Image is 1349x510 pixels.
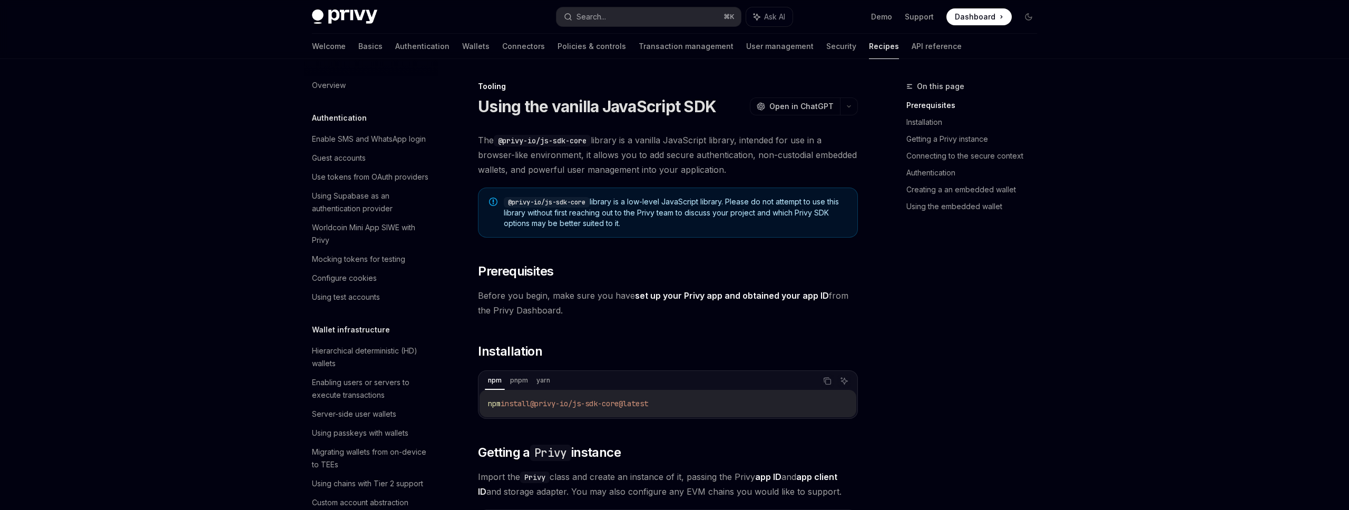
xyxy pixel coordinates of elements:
svg: Note [489,198,497,206]
div: npm [485,374,505,387]
code: Privy [530,445,571,461]
div: Using test accounts [312,291,380,303]
div: pnpm [507,374,531,387]
a: Connectors [502,34,545,59]
a: Security [826,34,856,59]
strong: app ID [755,472,781,482]
span: Before you begin, make sure you have from the Privy Dashboard. [478,288,858,318]
a: Recipes [869,34,899,59]
span: Dashboard [955,12,995,22]
div: Server-side user wallets [312,408,396,420]
button: Copy the contents from the code block [820,374,834,388]
div: Guest accounts [312,152,366,164]
div: Overview [312,79,346,92]
a: Prerequisites [906,97,1045,114]
span: Getting a instance [478,444,621,461]
a: Server-side user wallets [304,405,438,424]
span: The library is a vanilla JavaScript library, intended for use in a browser-like environment, it a... [478,133,858,177]
span: @privy-io/js-sdk-core@latest [530,399,648,408]
a: Using Supabase as an authentication provider [304,187,438,218]
div: yarn [533,374,553,387]
button: Ask AI [746,7,793,26]
span: Ask AI [764,12,785,22]
div: Using passkeys with wallets [312,427,408,439]
code: Privy [520,472,550,483]
a: Enable SMS and WhatsApp login [304,130,438,149]
img: dark logo [312,9,377,24]
a: Getting a Privy instance [906,131,1045,148]
a: Support [905,12,934,22]
div: Enable SMS and WhatsApp login [312,133,426,145]
a: Worldcoin Mini App SIWE with Privy [304,218,438,250]
code: @privy-io/js-sdk-core [494,135,591,146]
a: Use tokens from OAuth providers [304,168,438,187]
span: ⌘ K [724,13,735,21]
a: Authentication [395,34,449,59]
span: install [501,399,530,408]
a: Hierarchical deterministic (HD) wallets [304,341,438,373]
a: Dashboard [946,8,1012,25]
a: Mocking tokens for testing [304,250,438,269]
div: Configure cookies [312,272,377,285]
a: Policies & controls [558,34,626,59]
a: Wallets [462,34,490,59]
a: Connecting to the secure context [906,148,1045,164]
a: Enabling users or servers to execute transactions [304,373,438,405]
div: Mocking tokens for testing [312,253,405,266]
h5: Authentication [312,112,367,124]
button: Search...⌘K [556,7,741,26]
a: Migrating wallets from on-device to TEEs [304,443,438,474]
button: Ask AI [837,374,851,388]
a: Using test accounts [304,288,438,307]
a: Configure cookies [304,269,438,288]
div: Use tokens from OAuth providers [312,171,428,183]
a: Basics [358,34,383,59]
a: set up your Privy app and obtained your app ID [635,290,829,301]
h1: Using the vanilla JavaScript SDK [478,97,716,116]
a: Welcome [312,34,346,59]
div: Using Supabase as an authentication provider [312,190,432,215]
a: Using the embedded wallet [906,198,1045,215]
div: Using chains with Tier 2 support [312,477,423,490]
button: Toggle dark mode [1020,8,1037,25]
a: Using chains with Tier 2 support [304,474,438,493]
span: On this page [917,80,964,93]
a: API reference [912,34,962,59]
div: Tooling [478,81,858,92]
h5: Wallet infrastructure [312,323,390,336]
a: Overview [304,76,438,95]
span: Open in ChatGPT [769,101,834,112]
a: Guest accounts [304,149,438,168]
div: Migrating wallets from on-device to TEEs [312,446,432,471]
span: Prerequisites [478,263,553,280]
a: Authentication [906,164,1045,181]
span: library is a low-level JavaScript library. Please do not attempt to use this library without firs... [504,197,847,229]
span: Installation [478,343,542,360]
div: Hierarchical deterministic (HD) wallets [312,345,432,370]
button: Open in ChatGPT [750,97,840,115]
a: Using passkeys with wallets [304,424,438,443]
span: npm [488,399,501,408]
a: Creating a an embedded wallet [906,181,1045,198]
a: Installation [906,114,1045,131]
div: Enabling users or servers to execute transactions [312,376,432,401]
span: Import the class and create an instance of it, passing the Privy and and storage adapter. You may... [478,469,858,499]
div: Worldcoin Mini App SIWE with Privy [312,221,432,247]
a: Transaction management [639,34,734,59]
div: Search... [576,11,606,23]
a: Demo [871,12,892,22]
a: User management [746,34,814,59]
code: @privy-io/js-sdk-core [504,197,590,208]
